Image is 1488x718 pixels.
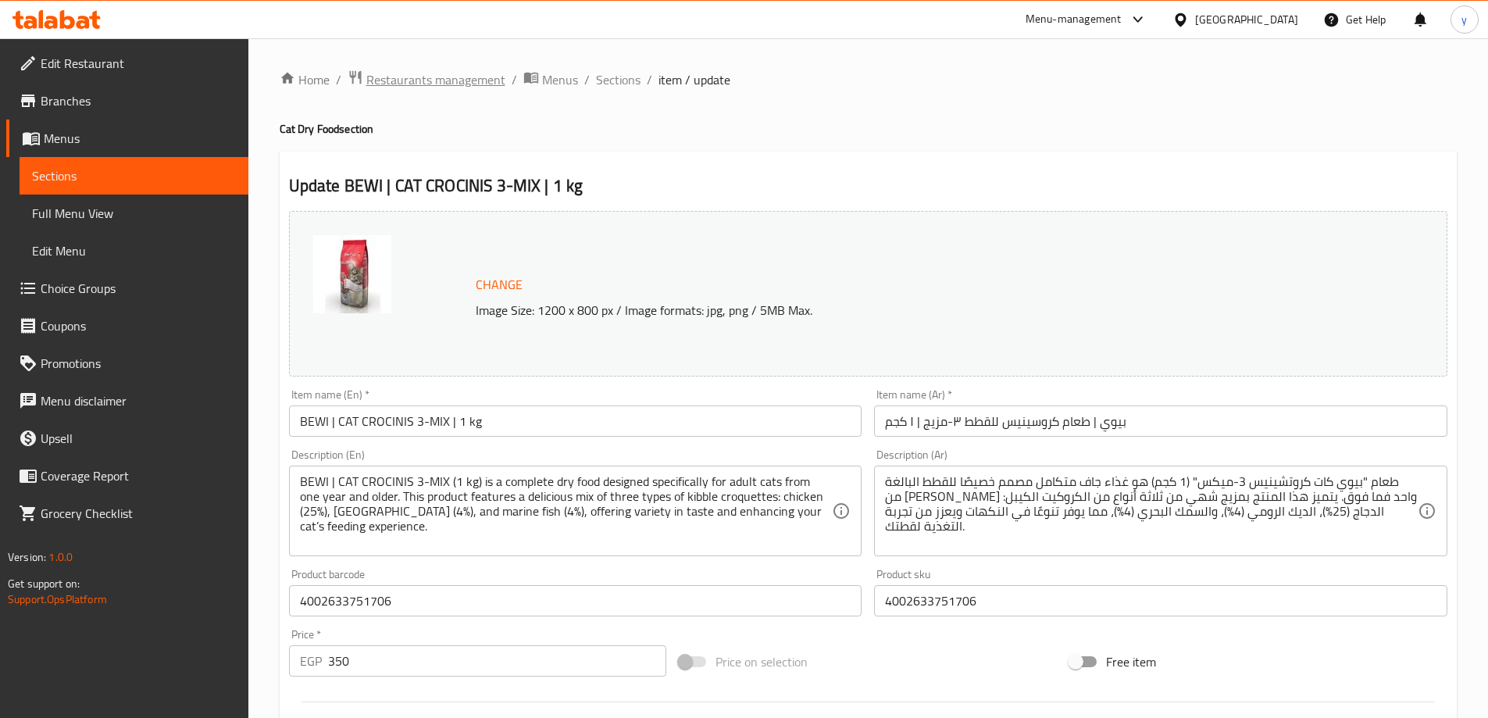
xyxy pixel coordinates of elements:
a: Edit Restaurant [6,45,248,82]
span: Menus [44,129,236,148]
li: / [647,70,652,89]
p: EGP [300,652,322,670]
a: Branches [6,82,248,120]
a: Coupons [6,307,248,345]
span: Menu disclaimer [41,391,236,410]
span: Change [476,273,523,296]
a: Home [280,70,330,89]
p: Image Size: 1200 x 800 px / Image formats: jpg, png / 5MB Max. [469,301,1302,320]
span: Free item [1106,652,1156,671]
span: 1.0.0 [48,547,73,567]
span: Full Menu View [32,204,236,223]
span: Price on selection [715,652,808,671]
a: Menu disclaimer [6,382,248,420]
a: Sections [596,70,641,89]
span: Coverage Report [41,466,236,485]
span: y [1461,11,1467,28]
a: Edit Menu [20,232,248,270]
span: Version: [8,547,46,567]
a: Menus [6,120,248,157]
li: / [584,70,590,89]
h2: Update BEWI | CAT CROCINIS 3-MIX | 1 kg [289,174,1447,198]
span: Edit Restaurant [41,54,236,73]
button: Change [469,269,529,301]
div: [GEOGRAPHIC_DATA] [1195,11,1298,28]
a: Promotions [6,345,248,382]
span: Grocery Checklist [41,504,236,523]
nav: breadcrumb [280,70,1457,90]
a: Menus [523,70,578,90]
span: Upsell [41,429,236,448]
span: Get support on: [8,573,80,594]
div: Menu-management [1026,10,1122,29]
img: BEWI___CAT_CROCINIS_3MIX_638788529801422443.jpg [313,235,391,313]
a: Support.OpsPlatform [8,589,107,609]
li: / [336,70,341,89]
span: Edit Menu [32,241,236,260]
span: Sections [32,166,236,185]
textarea: BEWI | CAT CROCINIS 3-MIX (1 kg) is a complete dry food designed specifically for adult cats from... [300,474,833,548]
a: Coverage Report [6,457,248,495]
input: Please enter product barcode [289,585,862,616]
a: Full Menu View [20,195,248,232]
input: Enter name Ar [874,405,1447,437]
h4: Cat Dry Food section [280,121,1457,137]
textarea: ​طعام "بيوي كات كروتشينيس 3-ميكس" (1 كجم) هو غذاء جاف متكامل مصمم خصيصًا للقطط البالغة من [PERSON... [885,474,1418,548]
input: Enter name En [289,405,862,437]
span: Restaurants management [366,70,505,89]
a: Grocery Checklist [6,495,248,532]
li: / [512,70,517,89]
a: Sections [20,157,248,195]
span: Branches [41,91,236,110]
span: Coupons [41,316,236,335]
a: Upsell [6,420,248,457]
input: Please enter product sku [874,585,1447,616]
span: Menus [542,70,578,89]
span: Promotions [41,354,236,373]
span: Choice Groups [41,279,236,298]
span: item / update [658,70,730,89]
a: Restaurants management [348,70,505,90]
a: Choice Groups [6,270,248,307]
input: Please enter price [328,645,667,677]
